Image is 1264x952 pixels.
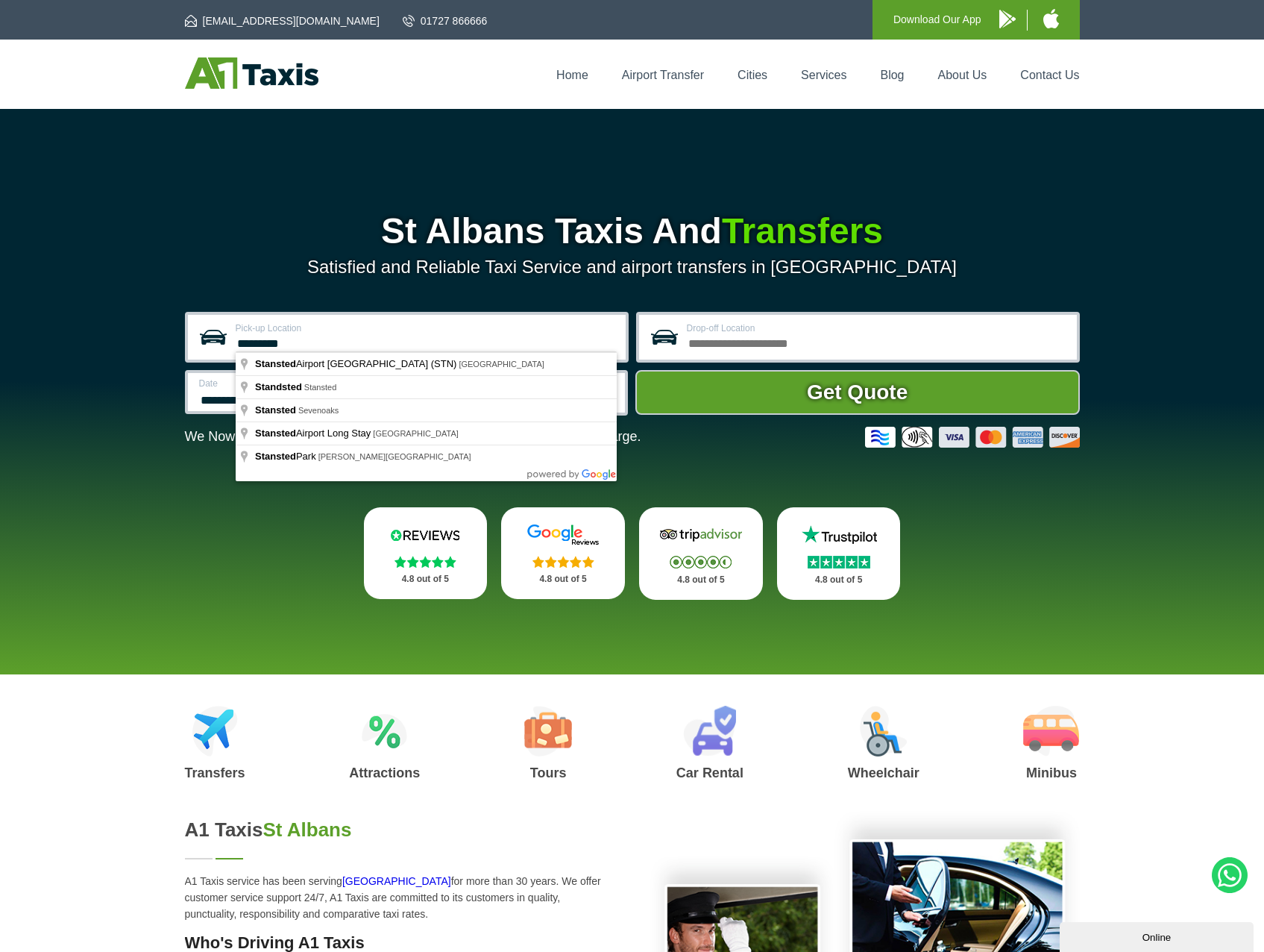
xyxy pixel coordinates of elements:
[518,570,609,589] p: 4.8 out of 5
[199,379,391,388] label: Date
[1043,9,1059,28] img: A1 Taxis iPhone App
[263,818,352,841] span: St Albans
[860,706,908,757] img: Wheelchair
[524,706,572,757] img: Tours
[255,451,318,462] span: Park
[655,571,746,589] p: 4.8 out of 5
[298,406,339,415] span: Sevenoaks
[362,706,407,757] img: Attractions
[865,427,1080,448] img: Credit And Debit Cards
[524,766,572,780] h3: Tours
[556,69,588,81] a: Home
[380,570,471,589] p: 4.8 out of 5
[938,69,987,81] a: About Us
[801,69,846,81] a: Services
[683,706,736,757] img: Car Rental
[518,524,608,546] img: Google
[236,324,617,333] label: Pick-up Location
[635,370,1080,415] button: Get Quote
[380,524,470,546] img: Reviews.io
[1023,706,1079,757] img: Minibus
[722,211,883,251] span: Transfers
[808,556,870,569] img: Stars
[255,404,296,416] span: Stansted
[848,766,919,780] h3: Wheelchair
[676,766,743,780] h3: Car Rental
[255,428,373,439] span: Airport Long Stay
[185,873,614,922] p: A1 Taxis service has been serving for more than 30 years. We offer customer service support 24/7,...
[349,766,420,780] h3: Attractions
[403,13,488,28] a: 01727 866666
[185,13,380,28] a: [EMAIL_ADDRESS][DOMAIN_NAME]
[459,360,544,369] span: [GEOGRAPHIC_DATA]
[255,381,302,392] span: Standsted
[318,452,471,461] span: [PERSON_NAME][GEOGRAPHIC_DATA]
[373,429,459,438] span: [GEOGRAPHIC_DATA]
[622,69,704,81] a: Airport Transfer
[1020,69,1079,81] a: Contact Us
[192,706,238,757] img: Airport Transfers
[777,507,901,600] a: Trustpilot Stars 4.8 out of 5
[532,556,594,568] img: Stars
[255,358,296,369] span: Stansted
[880,69,904,81] a: Blog
[185,818,614,842] h2: A1 Taxis
[342,875,451,887] a: [GEOGRAPHIC_DATA]
[687,324,1068,333] label: Drop-off Location
[255,428,296,439] span: Stansted
[185,257,1080,278] p: Satisfied and Reliable Taxi Service and airport transfers in [GEOGRAPHIC_DATA]
[304,383,336,392] span: Stansted
[670,556,732,569] img: Stars
[893,10,981,29] p: Download Our App
[185,213,1080,249] h1: St Albans Taxis And
[255,358,459,369] span: Airport [GEOGRAPHIC_DATA] (STN)
[639,507,763,600] a: Tripadvisor Stars 4.8 out of 5
[794,524,884,546] img: Trustpilot
[793,571,884,589] p: 4.8 out of 5
[501,507,625,599] a: Google Stars 4.8 out of 5
[185,57,318,89] img: A1 Taxis St Albans LTD
[738,69,767,81] a: Cities
[1060,919,1257,952] iframe: chat widget
[185,429,641,445] p: We Now Accept Card & Contactless Payment In
[999,10,1016,28] img: A1 Taxis Android App
[255,451,296,462] span: Stansted
[185,766,245,780] h3: Transfers
[394,556,456,568] img: Stars
[656,524,746,546] img: Tripadvisor
[1023,766,1079,780] h3: Minibus
[364,507,488,599] a: Reviews.io Stars 4.8 out of 5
